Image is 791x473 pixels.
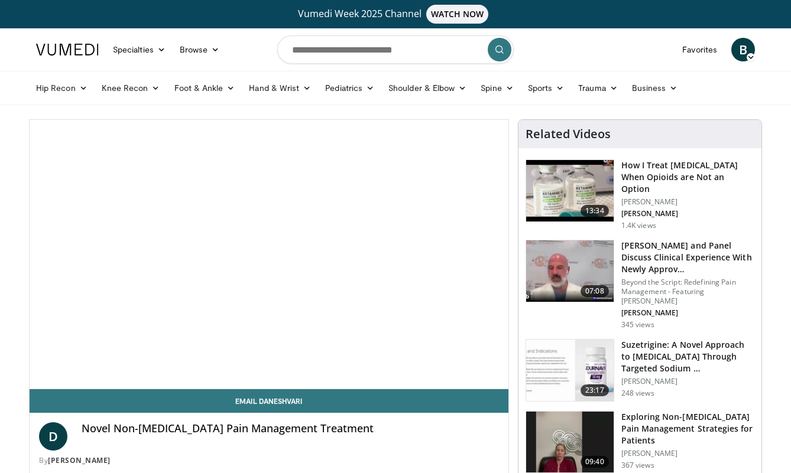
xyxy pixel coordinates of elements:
[731,38,755,61] a: B
[277,35,514,64] input: Search topics, interventions
[621,221,656,230] p: 1.4K views
[581,285,609,297] span: 07:08
[526,412,614,473] img: 71f68631-f51b-44ac-a9c6-0f017bdd1f5a.150x105_q85_crop-smart_upscale.jpg
[581,205,609,217] span: 13:34
[318,76,381,100] a: Pediatrics
[621,320,654,330] p: 345 views
[621,209,754,218] p: [PERSON_NAME]
[571,76,625,100] a: Trauma
[526,159,754,230] a: 13:34 How I Treat [MEDICAL_DATA] When Opioids are Not an Option [PERSON_NAME] [PERSON_NAME] 1.4K ...
[173,38,227,61] a: Browse
[426,5,489,24] span: WATCH NOW
[675,38,724,61] a: Favorites
[526,240,614,302] img: c97a6df9-a862-4463-8473-0eeee5fb7f0f.150x105_q85_crop-smart_upscale.jpg
[625,76,685,100] a: Business
[38,5,753,24] a: Vumedi Week 2025 ChannelWATCH NOW
[36,44,99,56] img: VuMedi Logo
[526,339,754,402] a: 23:17 Suzetrigine: A Novel Approach to [MEDICAL_DATA] Through Targeted Sodium … ​[PERSON_NAME] 24...
[526,160,614,221] img: c49bc127-bf32-4402-a726-1293ddcb7d8c.150x105_q85_crop-smart_upscale.jpg
[95,76,167,100] a: Knee Recon
[526,340,614,401] img: 08ceda25-3528-460a-93d5-773319c4c525.150x105_q85_crop-smart_upscale.jpg
[621,389,654,398] p: 248 views
[526,240,754,330] a: 07:08 [PERSON_NAME] and Panel Discuss Clinical Experience With Newly Approv… Beyond the Script: R...
[621,197,754,207] p: [PERSON_NAME]
[621,159,754,195] h3: How I Treat [MEDICAL_DATA] When Opioids are Not an Option
[474,76,520,100] a: Spine
[621,449,754,458] p: [PERSON_NAME]
[581,384,609,396] span: 23:17
[48,455,111,465] a: [PERSON_NAME]
[621,278,754,306] p: Beyond the Script: Redefining Pain Management - Featuring [PERSON_NAME]
[621,308,754,318] p: [PERSON_NAME]
[39,422,67,451] a: D
[242,76,318,100] a: Hand & Wrist
[82,422,499,435] h4: Novel Non-[MEDICAL_DATA] Pain Management Treatment
[621,411,754,446] h3: Exploring Non-[MEDICAL_DATA] Pain Management Strategies for Patients
[106,38,173,61] a: Specialties
[30,120,508,389] video-js: Video Player
[39,455,499,466] div: By
[381,76,474,100] a: Shoulder & Elbow
[521,76,572,100] a: Sports
[29,76,95,100] a: Hip Recon
[621,377,754,386] p: ​[PERSON_NAME]
[621,339,754,374] h3: Suzetrigine: A Novel Approach to [MEDICAL_DATA] Through Targeted Sodium …
[526,127,611,141] h4: Related Videos
[167,76,242,100] a: Foot & Ankle
[621,461,654,470] p: 367 views
[621,240,754,275] h3: [PERSON_NAME] and Panel Discuss Clinical Experience With Newly Approv…
[30,389,508,413] a: Email Daneshvari
[581,456,609,468] span: 09:40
